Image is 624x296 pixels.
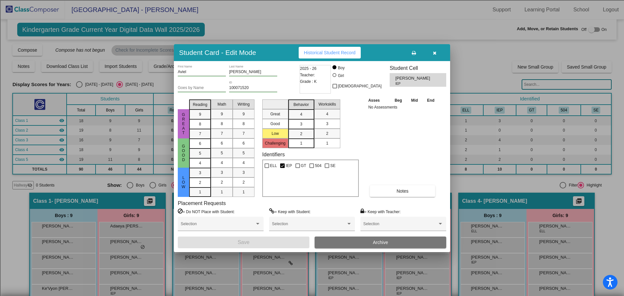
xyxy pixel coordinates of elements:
span: 6 [221,140,223,146]
span: Reading [193,102,207,108]
span: 3 [221,170,223,175]
h3: Student Card - Edit Mode [179,48,256,57]
span: Writing [238,101,250,107]
span: Save [238,239,249,245]
span: 2 [221,179,223,185]
span: 2 [300,131,302,137]
span: Low [181,175,187,189]
span: 5 [221,150,223,156]
span: GT [301,162,306,170]
label: = Keep with Teacher: [360,208,401,215]
span: 7 [221,131,223,136]
span: IEP [395,81,427,86]
span: 7 [199,131,201,137]
input: Enter ID [229,86,277,90]
span: SE [330,162,335,170]
span: 5 [242,150,245,156]
span: 1 [221,189,223,195]
span: Behavior [293,102,309,108]
span: 6 [242,140,245,146]
span: 2 [199,180,201,186]
span: Good [181,144,187,162]
span: Great [181,112,187,135]
span: 504 [315,162,321,170]
span: 8 [199,121,201,127]
th: Mid [407,97,422,104]
span: 4 [326,111,328,117]
th: End [422,97,439,104]
h3: Student Cell [390,65,446,71]
span: 3 [326,121,328,127]
span: 1 [326,140,328,146]
span: Math [217,101,226,107]
span: Workskills [318,101,336,107]
label: = Keep with Student: [269,208,311,215]
span: 3 [300,121,302,127]
span: Archive [373,240,388,245]
span: Historical Student Record [304,50,356,55]
th: Beg [390,97,407,104]
span: ELL [270,162,277,170]
span: 1 [199,189,201,195]
button: Archive [315,237,446,248]
span: 2 [326,131,328,136]
label: = Do NOT Place with Student: [178,208,235,215]
button: Notes [370,185,435,197]
span: Teacher: [300,72,315,78]
div: Boy [338,65,345,71]
span: [PERSON_NAME] [395,75,431,82]
span: 2 [242,179,245,185]
span: Grade : K [300,78,317,85]
span: 2025 - 26 [300,65,317,72]
span: 4 [199,160,201,166]
div: Girl [338,73,344,79]
span: 7 [242,131,245,136]
span: 4 [300,111,302,117]
span: 4 [221,160,223,166]
label: Placement Requests [178,200,226,206]
span: IEP [286,162,292,170]
span: 1 [242,189,245,195]
input: goes by name [178,86,226,90]
span: 9 [221,111,223,117]
span: [DEMOGRAPHIC_DATA] [338,82,382,90]
span: Notes [396,188,409,194]
button: Save [178,237,309,248]
span: 9 [242,111,245,117]
span: 3 [242,170,245,175]
span: 8 [242,121,245,127]
span: 5 [199,150,201,156]
span: 6 [199,141,201,147]
span: 1 [300,140,302,146]
span: 9 [199,111,201,117]
label: Identifiers [262,151,285,158]
span: 8 [221,121,223,127]
span: 4 [242,160,245,166]
td: No Assessments [367,104,439,110]
th: Asses [367,97,390,104]
button: Historical Student Record [299,47,361,58]
span: 3 [199,170,201,176]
